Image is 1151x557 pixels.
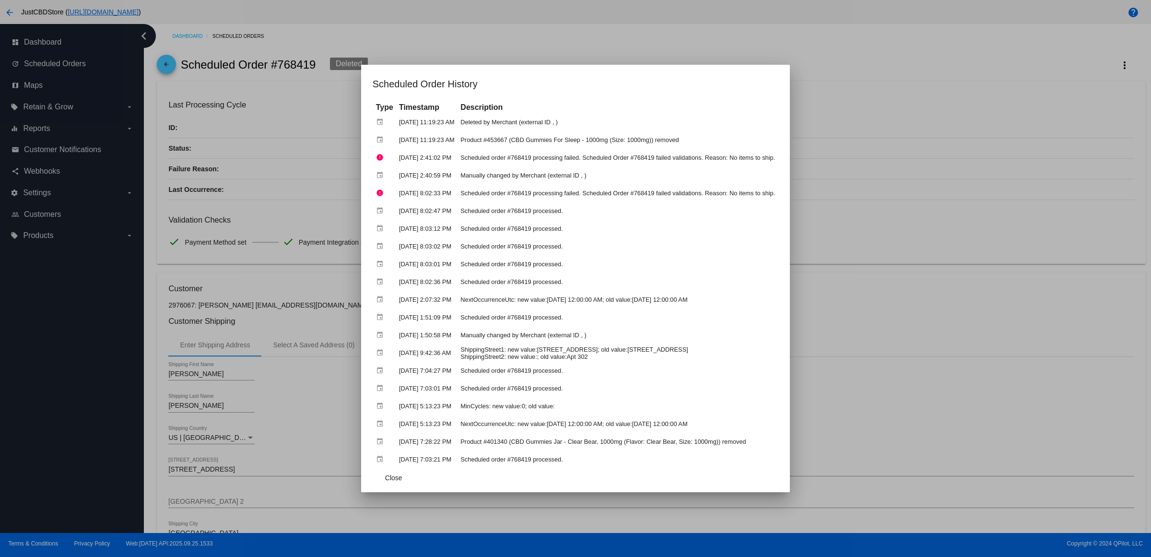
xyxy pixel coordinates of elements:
[397,291,457,308] td: [DATE] 2:07:32 PM
[397,451,457,468] td: [DATE] 7:03:21 PM
[397,273,457,290] td: [DATE] 8:02:36 PM
[458,451,777,468] td: Scheduled order #768419 processed.
[376,168,388,183] mat-icon: event
[458,380,777,397] td: Scheduled order #768419 processed.
[376,257,388,272] mat-icon: event
[397,380,457,397] td: [DATE] 7:03:01 PM
[397,256,457,273] td: [DATE] 8:03:01 PM
[397,415,457,432] td: [DATE] 5:13:23 PM
[458,220,777,237] td: Scheduled order #768419 processed.
[376,239,388,254] mat-icon: event
[458,291,777,308] td: NextOccurrenceUtc: new value:[DATE] 12:00:00 AM; old value:[DATE] 12:00:00 AM
[397,398,457,415] td: [DATE] 5:13:23 PM
[458,167,777,184] td: Manually changed by Merchant (external ID , )
[397,362,457,379] td: [DATE] 7:04:27 PM
[397,167,457,184] td: [DATE] 2:40:59 PM
[397,309,457,326] td: [DATE] 1:51:09 PM
[397,185,457,201] td: [DATE] 8:02:33 PM
[397,220,457,237] td: [DATE] 8:03:12 PM
[376,274,388,289] mat-icon: event
[376,381,388,396] mat-icon: event
[376,452,388,467] mat-icon: event
[376,416,388,431] mat-icon: event
[458,256,777,273] td: Scheduled order #768419 processed.
[397,327,457,344] td: [DATE] 1:50:58 PM
[385,474,402,482] span: Close
[397,202,457,219] td: [DATE] 8:02:47 PM
[397,114,457,130] td: [DATE] 11:19:23 AM
[397,149,457,166] td: [DATE] 2:41:02 PM
[376,345,388,360] mat-icon: event
[458,185,777,201] td: Scheduled order #768419 processing failed. Scheduled Order #768419 failed validations. Reason: No...
[458,398,777,415] td: MinCycles: new value:0; old value:
[458,327,777,344] td: Manually changed by Merchant (external ID , )
[458,362,777,379] td: Scheduled order #768419 processed.
[373,469,415,486] button: Close dialog
[397,102,457,113] th: Timestamp
[458,149,777,166] td: Scheduled order #768419 processing failed. Scheduled Order #768419 failed validations. Reason: No...
[458,273,777,290] td: Scheduled order #768419 processed.
[376,132,388,147] mat-icon: event
[397,131,457,148] td: [DATE] 11:19:23 AM
[397,344,457,361] td: [DATE] 9:42:36 AM
[376,203,388,218] mat-icon: event
[376,310,388,325] mat-icon: event
[374,102,396,113] th: Type
[376,150,388,165] mat-icon: error
[458,202,777,219] td: Scheduled order #768419 processed.
[376,115,388,130] mat-icon: event
[376,434,388,449] mat-icon: event
[376,328,388,343] mat-icon: event
[458,102,777,113] th: Description
[458,238,777,255] td: Scheduled order #768419 processed.
[376,399,388,414] mat-icon: event
[373,76,778,92] h1: Scheduled Order History
[458,344,777,361] td: ShippingStreet1: new value:[STREET_ADDRESS]; old value:[STREET_ADDRESS] ShippingStreet2: new valu...
[397,433,457,450] td: [DATE] 7:28:22 PM
[397,238,457,255] td: [DATE] 8:03:02 PM
[458,415,777,432] td: NextOccurrenceUtc: new value:[DATE] 12:00:00 AM; old value:[DATE] 12:00:00 AM
[458,433,777,450] td: Product #401340 (CBD Gummies Jar - Clear Bear, 1000mg (Flavor: Clear Bear, Size: 1000mg)) removed
[376,186,388,201] mat-icon: error
[458,114,777,130] td: Deleted by Merchant (external ID , )
[376,221,388,236] mat-icon: event
[458,309,777,326] td: Scheduled order #768419 processed.
[458,131,777,148] td: Product #453667 (CBD Gummies For Sleep - 1000mg (Size: 1000mg)) removed
[376,292,388,307] mat-icon: event
[376,363,388,378] mat-icon: event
